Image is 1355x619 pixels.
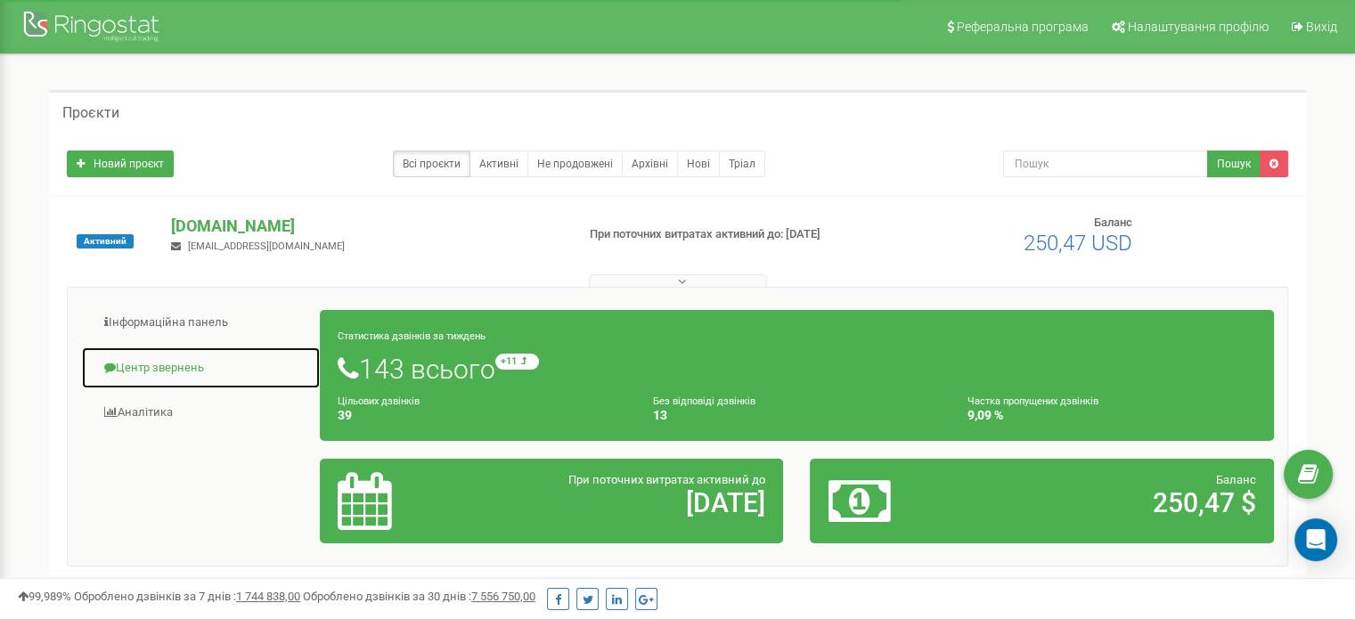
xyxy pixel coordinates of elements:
[338,409,626,422] h4: 39
[677,151,720,177] a: Нові
[18,590,71,603] span: 99,989%
[957,20,1089,34] span: Реферальна програма
[1003,151,1208,177] input: Пошук
[489,488,765,517] h2: [DATE]
[471,590,535,603] u: 7 556 750,00
[303,590,535,603] span: Оброблено дзвінків за 30 днів :
[171,215,560,238] p: [DOMAIN_NAME]
[980,488,1256,517] h2: 250,47 $
[81,391,321,435] a: Аналiтика
[1024,231,1132,256] span: 250,47 USD
[62,105,119,121] h5: Проєкти
[338,330,486,342] small: Статистика дзвінків за тиждень
[622,151,678,177] a: Архівні
[469,151,528,177] a: Активні
[77,234,134,248] span: Активний
[1094,216,1132,229] span: Баланс
[236,590,300,603] u: 1 744 838,00
[1216,473,1256,486] span: Баланс
[653,409,942,422] h4: 13
[67,151,174,177] a: Новий проєкт
[568,473,765,486] span: При поточних витратах активний до
[527,151,623,177] a: Не продовжені
[495,354,539,370] small: +11
[81,346,321,390] a: Центр звернень
[393,151,470,177] a: Всі проєкти
[1207,151,1261,177] button: Пошук
[719,151,765,177] a: Тріал
[967,395,1098,407] small: Частка пропущених дзвінків
[188,240,345,252] span: [EMAIL_ADDRESS][DOMAIN_NAME]
[338,395,420,407] small: Цільових дзвінків
[1306,20,1337,34] span: Вихід
[590,226,875,243] p: При поточних витратах активний до: [DATE]
[81,301,321,345] a: Інформаційна панель
[1128,20,1269,34] span: Налаштування профілю
[1294,518,1337,561] div: Open Intercom Messenger
[653,395,755,407] small: Без відповіді дзвінків
[74,590,300,603] span: Оброблено дзвінків за 7 днів :
[338,354,1256,384] h1: 143 всього
[967,409,1256,422] h4: 9,09 %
